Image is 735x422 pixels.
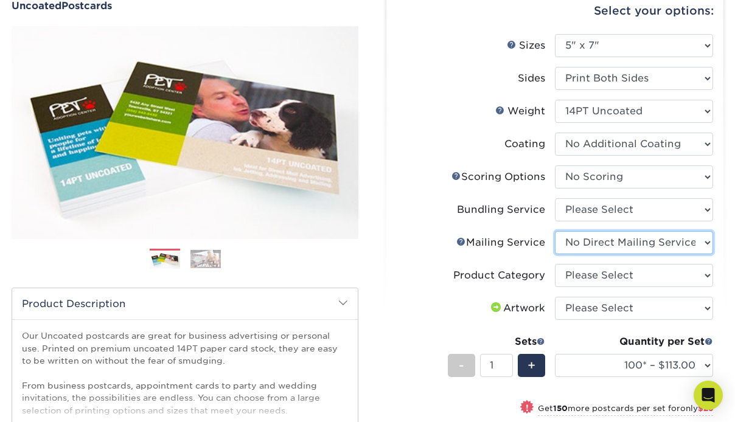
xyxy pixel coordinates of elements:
[518,71,545,86] div: Sides
[12,288,358,319] h2: Product Description
[555,334,713,349] div: Quantity per Set
[698,404,713,413] span: $28
[507,38,545,53] div: Sizes
[453,268,545,283] div: Product Category
[457,202,545,217] div: Bundling Service
[448,334,545,349] div: Sets
[150,249,180,270] img: Postcards 01
[190,250,221,268] img: Postcards 02
[526,401,529,414] span: !
[489,301,545,316] div: Artwork
[553,404,568,413] strong: 150
[495,104,545,119] div: Weight
[528,356,535,375] span: +
[456,235,545,250] div: Mailing Service
[694,381,723,410] div: Open Intercom Messenger
[504,137,545,151] div: Coating
[459,356,464,375] span: -
[451,170,545,184] div: Scoring Options
[680,404,713,413] span: only
[538,404,713,416] small: Get more postcards per set for
[12,13,358,252] img: Uncoated 01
